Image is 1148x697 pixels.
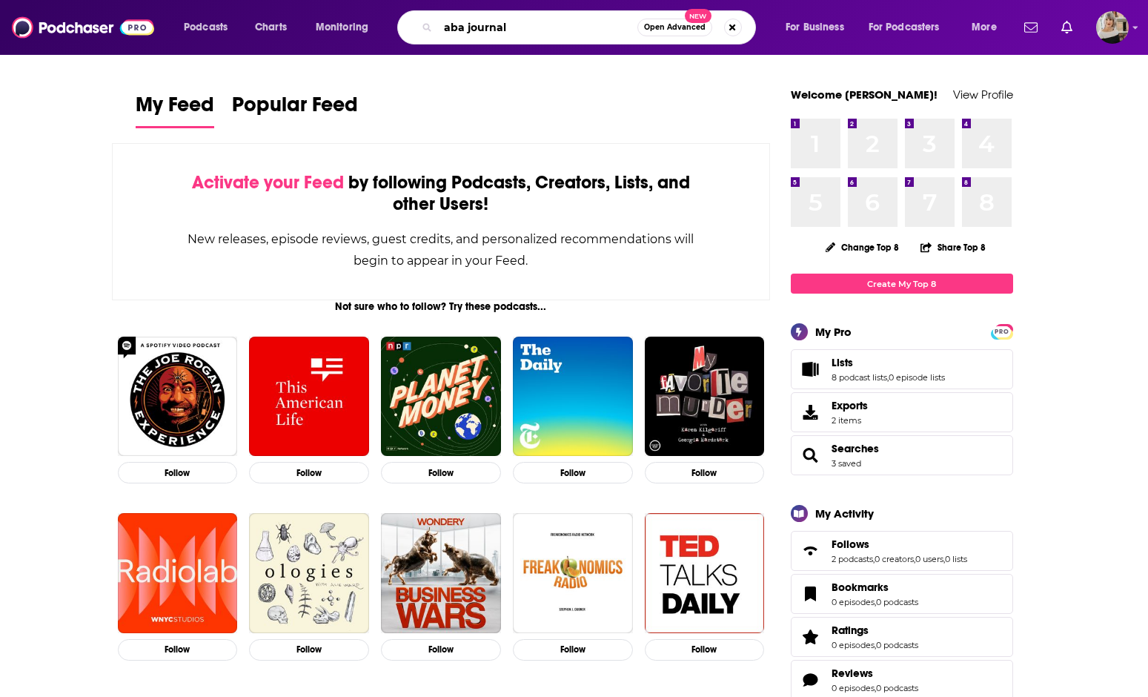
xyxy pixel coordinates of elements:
[832,624,918,637] a: Ratings
[832,458,861,469] a: 3 saved
[381,639,501,661] button: Follow
[184,17,228,38] span: Podcasts
[513,513,633,633] img: Freakonomics Radio
[381,462,501,483] button: Follow
[118,337,238,457] img: The Joe Rogan Experience
[411,10,770,44] div: Search podcasts, credits, & more...
[920,233,986,262] button: Share Top 8
[1055,15,1078,40] a: Show notifications dropdown
[832,538,967,551] a: Follows
[796,627,826,647] a: Ratings
[972,17,997,38] span: More
[637,19,712,36] button: Open AdvancedNew
[791,617,1013,657] span: Ratings
[875,597,876,607] span: ,
[832,538,869,551] span: Follows
[945,554,967,564] a: 0 lists
[232,92,358,128] a: Popular Feed
[645,462,765,483] button: Follow
[915,554,943,564] a: 0 users
[112,300,771,313] div: Not sure who to follow? Try these podcasts...
[832,667,918,680] a: Reviews
[876,597,918,607] a: 0 podcasts
[832,415,868,426] span: 2 items
[645,513,765,633] img: TED Talks Daily
[118,462,238,483] button: Follow
[791,87,938,102] a: Welcome [PERSON_NAME]!
[832,581,918,594] a: Bookmarks
[173,16,247,39] button: open menu
[136,92,214,128] a: My Feed
[961,16,1015,39] button: open menu
[832,356,945,369] a: Lists
[832,399,868,412] span: Exports
[255,17,287,38] span: Charts
[791,274,1013,294] a: Create My Top 8
[796,670,826,690] a: Reviews
[876,640,918,650] a: 0 podcasts
[953,87,1013,102] a: View Profile
[875,683,876,693] span: ,
[832,640,875,650] a: 0 episodes
[993,326,1011,337] a: PRO
[817,238,909,257] button: Change Top 8
[381,513,501,633] img: Business Wars
[791,574,1013,614] span: Bookmarks
[249,337,369,457] img: This American Life
[832,442,879,455] a: Searches
[889,372,945,383] a: 0 episode lists
[887,372,889,383] span: ,
[832,554,873,564] a: 2 podcasts
[832,683,875,693] a: 0 episodes
[438,16,637,39] input: Search podcasts, credits, & more...
[796,359,826,380] a: Lists
[316,17,368,38] span: Monitoring
[796,445,826,466] a: Searches
[815,325,852,339] div: My Pro
[832,581,889,594] span: Bookmarks
[832,624,869,637] span: Ratings
[832,667,873,680] span: Reviews
[118,639,238,661] button: Follow
[249,462,369,483] button: Follow
[232,92,358,126] span: Popular Feed
[1096,11,1129,44] button: Show profile menu
[685,9,711,23] span: New
[644,24,706,31] span: Open Advanced
[993,326,1011,337] span: PRO
[876,683,918,693] a: 0 podcasts
[914,554,915,564] span: ,
[791,392,1013,432] a: Exports
[249,639,369,661] button: Follow
[245,16,296,39] a: Charts
[1018,15,1044,40] a: Show notifications dropdown
[513,337,633,457] img: The Daily
[645,639,765,661] button: Follow
[796,541,826,561] a: Follows
[791,531,1013,571] span: Follows
[381,337,501,457] img: Planet Money
[815,506,874,521] div: My Activity
[136,92,214,126] span: My Feed
[869,17,940,38] span: For Podcasters
[645,337,765,457] img: My Favorite Murder with Karen Kilgariff and Georgia Hardstark
[875,640,876,650] span: ,
[832,356,853,369] span: Lists
[791,349,1013,389] span: Lists
[775,16,863,39] button: open menu
[513,639,633,661] button: Follow
[12,13,154,42] img: Podchaser - Follow, Share and Rate Podcasts
[873,554,875,564] span: ,
[118,513,238,633] img: Radiolab
[832,597,875,607] a: 0 episodes
[1096,11,1129,44] img: User Profile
